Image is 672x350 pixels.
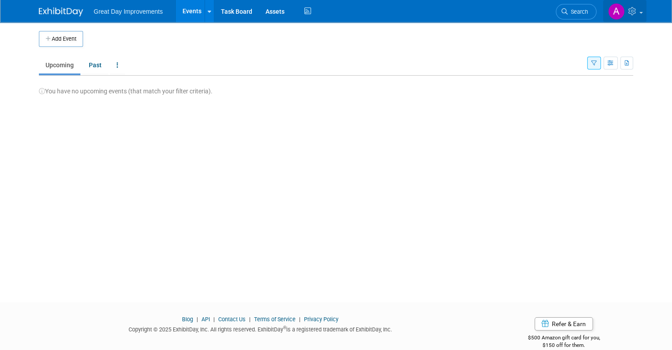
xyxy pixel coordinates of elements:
span: | [194,316,200,323]
img: Alexis Carrero [608,3,625,20]
a: Blog [182,316,193,323]
a: Terms of Service [254,316,296,323]
span: | [247,316,253,323]
span: | [297,316,303,323]
span: Search [568,8,588,15]
a: API [201,316,210,323]
img: ExhibitDay [39,8,83,16]
sup: ® [283,325,286,330]
span: Great Day Improvements [94,8,163,15]
span: | [211,316,217,323]
a: Privacy Policy [304,316,338,323]
div: $500 Amazon gift card for you, [494,328,633,349]
span: You have no upcoming events (that match your filter criteria). [39,88,213,95]
a: Upcoming [39,57,80,73]
button: Add Event [39,31,83,47]
a: Contact Us [218,316,246,323]
a: Refer & Earn [535,317,593,331]
div: Copyright © 2025 ExhibitDay, Inc. All rights reserved. ExhibitDay is a registered trademark of Ex... [39,323,481,334]
a: Search [556,4,596,19]
div: $150 off for them. [494,342,633,349]
a: Past [82,57,108,73]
